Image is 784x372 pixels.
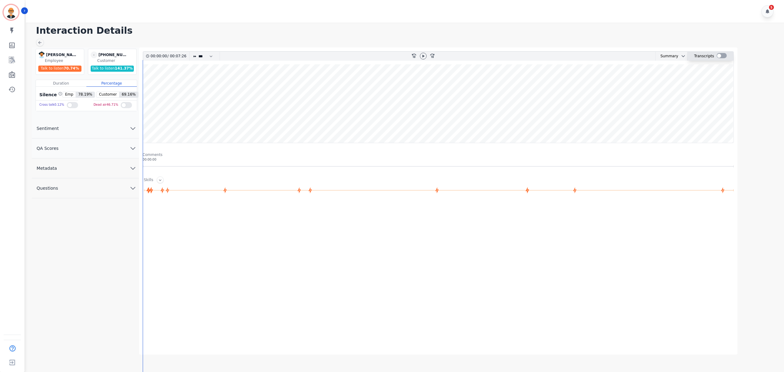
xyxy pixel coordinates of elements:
[129,184,137,192] svg: chevron down
[97,58,135,63] div: Customer
[119,92,138,97] span: 69.16 %
[681,54,686,59] svg: chevron down
[694,52,714,61] div: Transcripts
[143,152,734,157] div: Comments
[143,157,734,162] div: 00:00:00
[32,145,64,151] span: QA Scores
[32,165,62,171] span: Metadata
[96,92,119,97] span: Customer
[129,125,137,132] svg: chevron down
[91,66,134,72] div: Talk to listen
[38,66,82,72] div: Talk to listen
[45,58,83,63] div: Employee
[169,52,186,61] div: 00:07:26
[32,119,139,139] button: Sentiment chevron down
[46,51,77,58] div: [PERSON_NAME]
[769,5,774,10] div: 5
[63,92,76,97] span: Emp
[76,92,95,97] span: 78.19 %
[40,101,64,109] div: Cross talk 0.12 %
[151,52,168,61] div: 00:00:00
[36,80,86,87] div: Duration
[678,54,686,59] button: chevron down
[93,101,118,109] div: Dead air 46.71 %
[115,66,133,70] span: 141.37 %
[151,52,188,61] div: /
[4,5,18,20] img: Bordered avatar
[99,51,129,58] div: [PHONE_NUMBER]
[38,92,62,98] div: Silence
[144,177,153,183] div: Skills
[86,80,137,87] div: Percentage
[656,52,678,61] div: Summary
[32,139,139,158] button: QA Scores chevron down
[32,158,139,178] button: Metadata chevron down
[91,51,97,58] span: -
[32,178,139,198] button: Questions chevron down
[129,145,137,152] svg: chevron down
[32,185,63,191] span: Questions
[64,66,79,70] span: 70.74 %
[36,25,778,36] h1: Interaction Details
[32,125,64,131] span: Sentiment
[129,165,137,172] svg: chevron down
